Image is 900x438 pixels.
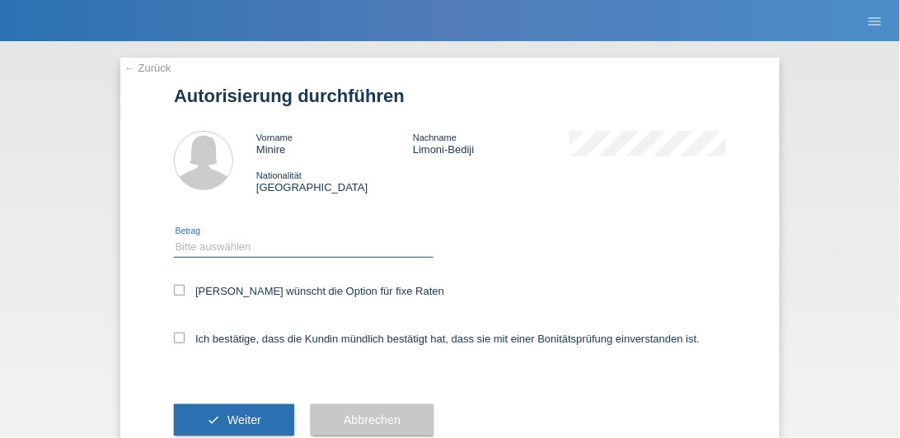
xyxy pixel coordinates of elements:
i: menu [867,13,884,30]
div: Minire [256,131,413,156]
label: [PERSON_NAME] wünscht die Option für fixe Raten [174,285,444,297]
div: [GEOGRAPHIC_DATA] [256,169,413,193]
span: Nationalität [256,170,302,180]
span: Abbrechen [344,413,401,426]
div: Limoni-Bediji [413,131,570,156]
label: Ich bestätige, dass die Kundin mündlich bestätigt hat, dass sie mit einer Bonitätsprüfung einvers... [174,333,700,345]
h1: Autorisierung durchführen [174,86,726,106]
button: check Weiter [174,404,294,436]
i: check [207,413,220,426]
a: menu [859,16,892,26]
a: ← Zurück [124,62,171,74]
span: Vorname [256,133,293,142]
span: Nachname [413,133,457,142]
button: Abbrechen [311,404,434,436]
span: Weiter [227,413,261,426]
